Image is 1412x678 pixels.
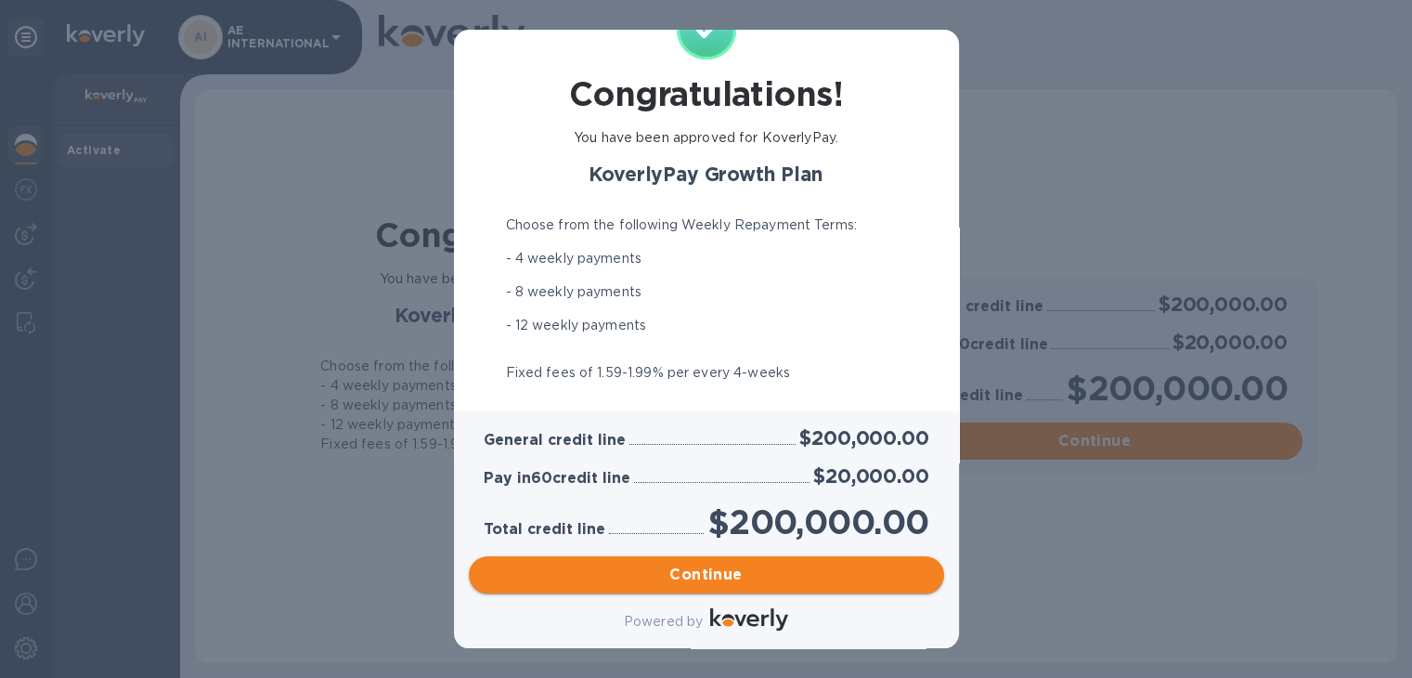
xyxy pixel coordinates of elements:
p: - 12 weekly payments [506,316,647,335]
span: Continue [484,564,929,586]
p: - 4 weekly payments [506,249,642,268]
h3: Total credit line [484,521,605,539]
h2: $200,000.00 [799,426,928,450]
h1: Congratulations! [569,74,843,113]
h3: General credit line [484,432,626,450]
h3: Pay in 60 credit line [484,470,630,488]
p: - 8 weekly payments [506,282,642,302]
p: Powered by [624,612,703,632]
p: Fixed fees of 1.59-1.99% per every 4-weeks [506,363,791,383]
h2: $20,000.00 [813,464,928,488]
p: You have been approved for KoverlyPay. [574,128,838,148]
p: Choose from the following Weekly Repayment Terms: [506,215,857,235]
h1: $200,000.00 [707,502,929,541]
img: Logo [710,608,788,631]
button: Continue [469,556,944,593]
h2: KoverlyPay Growth Plan [478,163,935,186]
